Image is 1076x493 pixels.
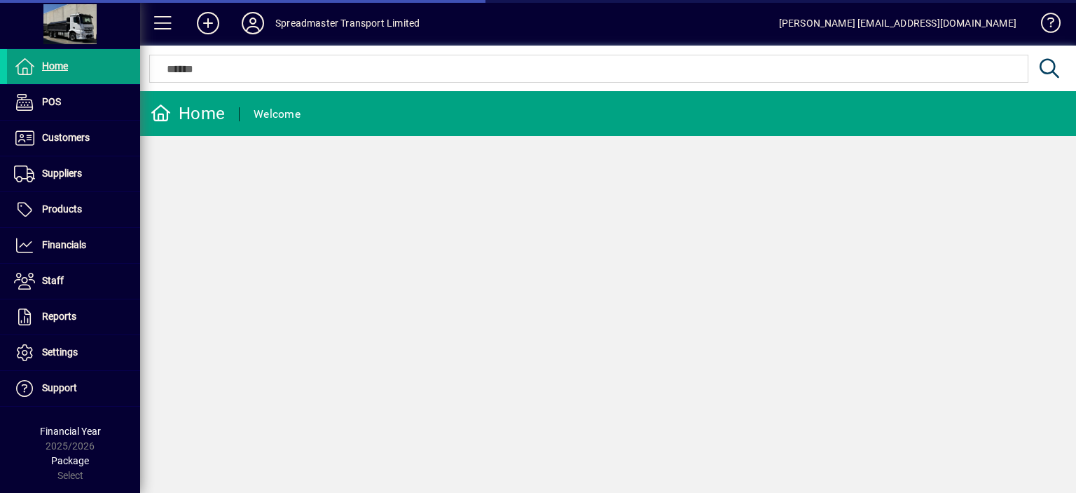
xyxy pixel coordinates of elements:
[186,11,230,36] button: Add
[779,12,1016,34] div: [PERSON_NAME] [EMAIL_ADDRESS][DOMAIN_NAME]
[42,311,76,322] span: Reports
[7,299,140,335] a: Reports
[7,121,140,156] a: Customers
[42,60,68,72] span: Home
[42,168,82,179] span: Suppliers
[7,85,140,120] a: POS
[7,228,140,263] a: Financials
[42,96,61,107] span: POS
[42,203,82,215] span: Products
[51,455,89,466] span: Package
[7,156,140,191] a: Suppliers
[7,371,140,406] a: Support
[7,192,140,227] a: Products
[1030,3,1058,48] a: Knowledge Base
[42,239,86,250] span: Financials
[230,11,275,36] button: Profile
[40,426,101,437] span: Financial Year
[42,132,90,143] span: Customers
[42,275,64,286] span: Staff
[42,346,78,358] span: Settings
[254,103,301,126] div: Welcome
[275,12,420,34] div: Spreadmaster Transport Limited
[151,102,225,125] div: Home
[7,264,140,299] a: Staff
[7,335,140,370] a: Settings
[42,382,77,393] span: Support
